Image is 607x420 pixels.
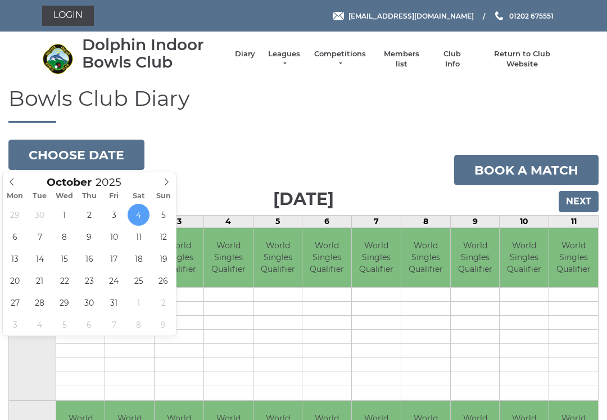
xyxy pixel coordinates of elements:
span: October 23, 2025 [78,270,100,292]
span: October 24, 2025 [103,270,125,292]
span: October 13, 2025 [4,248,26,270]
span: October 28, 2025 [29,292,51,314]
span: Sun [151,193,176,200]
span: November 9, 2025 [152,314,174,336]
span: November 7, 2025 [103,314,125,336]
button: Choose date [8,140,144,170]
td: 7 [352,216,401,228]
td: World Singles Qualifier [204,228,253,287]
span: September 29, 2025 [4,204,26,226]
span: October 18, 2025 [128,248,150,270]
span: November 2, 2025 [152,292,174,314]
img: Email [333,12,344,20]
span: October 14, 2025 [29,248,51,270]
td: World Singles Qualifier [302,228,351,287]
span: Sat [126,193,151,200]
span: Thu [77,193,102,200]
a: Email [EMAIL_ADDRESS][DOMAIN_NAME] [333,11,474,21]
span: October 11, 2025 [128,226,150,248]
span: October 30, 2025 [78,292,100,314]
span: 01202 675551 [509,11,554,20]
a: Book a match [454,155,599,185]
a: Phone us 01202 675551 [493,11,554,21]
td: World Singles Qualifier [253,228,302,287]
span: November 5, 2025 [53,314,75,336]
span: October 17, 2025 [103,248,125,270]
td: World Singles Qualifier [451,228,500,287]
span: October 19, 2025 [152,248,174,270]
span: November 6, 2025 [78,314,100,336]
span: October 25, 2025 [128,270,150,292]
span: November 1, 2025 [128,292,150,314]
img: Dolphin Indoor Bowls Club [42,43,73,74]
td: 11 [549,216,599,228]
span: October 7, 2025 [29,226,51,248]
span: October 27, 2025 [4,292,26,314]
a: Login [42,6,94,26]
span: November 4, 2025 [29,314,51,336]
span: October 26, 2025 [152,270,174,292]
a: Members list [378,49,424,69]
span: October 9, 2025 [78,226,100,248]
td: World Singles Qualifier [352,228,401,287]
td: 5 [253,216,302,228]
span: October 5, 2025 [152,204,174,226]
span: Mon [3,193,28,200]
td: 8 [401,216,450,228]
input: Scroll to increment [92,176,135,189]
span: Tue [28,193,52,200]
a: Club Info [436,49,469,69]
span: October 10, 2025 [103,226,125,248]
td: World Singles Qualifier [155,228,203,287]
td: World Singles Qualifier [549,228,598,287]
span: October 2, 2025 [78,204,100,226]
td: 6 [302,216,352,228]
a: Return to Club Website [480,49,565,69]
td: 4 [203,216,253,228]
span: October 31, 2025 [103,292,125,314]
a: Competitions [313,49,367,69]
td: World Singles Qualifier [401,228,450,287]
span: November 8, 2025 [128,314,150,336]
span: October 4, 2025 [128,204,150,226]
span: October 16, 2025 [78,248,100,270]
h1: Bowls Club Diary [8,87,599,123]
span: October 8, 2025 [53,226,75,248]
td: World Singles Qualifier [500,228,549,287]
span: October 15, 2025 [53,248,75,270]
a: Leagues [266,49,302,69]
span: October 3, 2025 [103,204,125,226]
a: Diary [235,49,255,59]
span: Scroll to increment [47,177,92,188]
td: 3 [155,216,204,228]
td: 9 [450,216,500,228]
span: October 22, 2025 [53,270,75,292]
span: October 20, 2025 [4,270,26,292]
span: October 29, 2025 [53,292,75,314]
span: [EMAIL_ADDRESS][DOMAIN_NAME] [348,11,474,20]
span: September 30, 2025 [29,204,51,226]
span: Fri [102,193,126,200]
div: Dolphin Indoor Bowls Club [82,36,224,71]
span: October 12, 2025 [152,226,174,248]
span: Wed [52,193,77,200]
img: Phone us [495,11,503,20]
span: October 1, 2025 [53,204,75,226]
span: October 21, 2025 [29,270,51,292]
span: October 6, 2025 [4,226,26,248]
td: 10 [500,216,549,228]
span: November 3, 2025 [4,314,26,336]
input: Next [559,191,599,212]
